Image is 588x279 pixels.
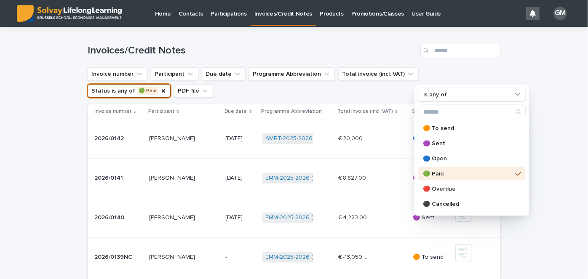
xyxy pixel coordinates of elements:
p: [DATE] [225,135,256,142]
p: 🟢 Paid [423,171,512,177]
p: 2026/0140 [94,213,126,221]
p: 2026/0141 [94,173,125,182]
p: 🟠 To send [413,254,449,261]
div: Search [418,105,526,119]
p: € 4,223.00 [338,213,369,221]
a: EMM-2025-2026 (51125) [266,254,329,261]
h1: Invoices/Credit Notes [88,45,417,57]
p: 2026/0139NC [94,252,134,261]
p: 🔵 Open [413,135,449,142]
a: AMBT-2025-2026 (57235) [266,135,335,142]
p: Invoice number [94,107,131,116]
p: Participant [148,107,174,116]
p: € -13,050.00 [338,252,370,261]
p: € 20,000.00 [338,133,370,142]
p: [DATE] [225,214,256,221]
a: EMM-2025-2026 (51125) [266,214,329,221]
input: Search [418,105,525,119]
div: GM [553,7,567,20]
p: [DATE] [225,175,256,182]
button: Participant [151,67,198,81]
img: ED0IkcNQHGZZMpCVrDht [17,5,122,22]
p: 2026/0142 [94,133,126,142]
p: € 8,827.00 [338,173,368,182]
p: Matthias VAN DEN EYNDE [149,252,197,261]
p: ⚫ Cancelled [423,201,512,207]
p: Status [412,107,428,116]
p: Matthias VAN DEN EYNDE [149,213,197,221]
button: Programme Abbreviation [249,67,335,81]
p: 🟠 To send [423,125,512,131]
p: 🟣 Sent [413,214,449,221]
a: EMM-2025-2026 (51125) [266,175,329,182]
button: Invoice number [88,67,147,81]
p: 🟣 Sent [413,175,449,182]
p: 🔴 Overdue [423,186,512,192]
tr: 2026/0139NC2026/0139NC [PERSON_NAME][PERSON_NAME] -EMM-2025-2026 (51125) € -13,050.00€ -13,050.00... [88,237,500,277]
p: - [225,254,256,261]
tr: 2026/01412026/0141 [PERSON_NAME][PERSON_NAME] [DATE]EMM-2025-2026 (51125) € 8,827.00€ 8,827.00 🟣 ... [88,159,500,198]
p: 🟣 Sent [423,141,512,146]
tr: 2026/01422026/0142 [PERSON_NAME][PERSON_NAME] [DATE]AMBT-2025-2026 (57235) € 20,000.00€ 20,000.00... [88,119,500,159]
p: Matthias VAN DEN EYNDE [149,173,197,182]
p: Due date [225,107,247,116]
p: 🔵 Open [423,156,512,162]
p: Total invoice (incl. VAT) [337,107,393,116]
input: Search [420,44,500,57]
p: [PERSON_NAME] [149,133,197,142]
button: Total invoice (incl. VAT) [338,67,419,81]
tr: 2026/01402026/0140 [PERSON_NAME][PERSON_NAME] [DATE]EMM-2025-2026 (51125) € 4,223.00€ 4,223.00 🟣 ... [88,198,500,237]
p: Programme Abbreviation [262,107,322,116]
p: is any of [423,91,447,98]
button: Due date [202,67,246,81]
button: Status [88,84,171,98]
button: PDF file [174,84,213,98]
